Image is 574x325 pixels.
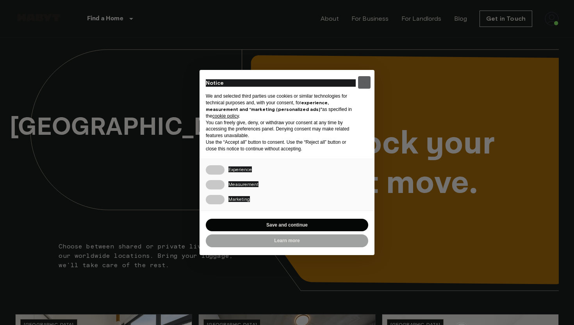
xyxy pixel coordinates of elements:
[206,93,356,119] p: We and selected third parties use cookies or similar technologies for technical purposes and, wit...
[206,79,356,87] h2: Notice
[228,166,252,172] span: Experience
[206,139,356,152] p: Use the “Accept all” button to consent. Use the “Reject all” button or close this notice to conti...
[228,196,250,202] span: Marketing
[212,113,239,119] a: cookie policy
[228,181,258,187] span: Measurement
[363,78,366,87] span: ×
[206,100,329,112] strong: experience, measurement and “marketing (personalized ads)”
[206,234,368,247] button: Learn more
[358,76,371,89] button: Close this notice
[206,219,368,232] button: Save and continue
[206,120,356,139] p: You can freely give, deny, or withdraw your consent at any time by accessing the preferences pane...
